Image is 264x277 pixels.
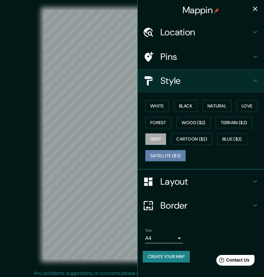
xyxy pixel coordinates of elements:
button: Terrain ($2) [216,117,252,129]
div: Location [138,20,264,44]
div: Pins [138,45,264,69]
div: Style [138,69,264,93]
label: Size [145,228,152,233]
button: Forest [145,117,171,129]
div: Border [138,193,264,217]
canvas: Map [44,10,220,259]
div: Layout [138,170,264,193]
h4: Location [160,26,251,38]
button: Black [174,100,198,112]
button: White [145,100,169,112]
p: Any problems, suggestions, or concerns please email . [34,269,228,277]
img: pin-icon.png [214,8,219,13]
button: Love [237,100,257,112]
button: Cartoon ($2) [171,133,212,145]
h4: Style [160,75,251,86]
button: Blue ($2) [217,133,247,145]
button: Satellite ($3) [145,150,186,162]
h4: Border [160,200,251,211]
button: Grey [145,133,166,145]
div: A4 [145,233,183,243]
h4: Mappin [183,4,219,16]
h4: Layout [160,176,251,187]
button: Create your map [143,251,190,263]
button: Wood ($2) [177,117,211,129]
h4: Pins [160,51,251,62]
iframe: Help widget launcher [208,252,257,270]
button: Natural [202,100,231,112]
